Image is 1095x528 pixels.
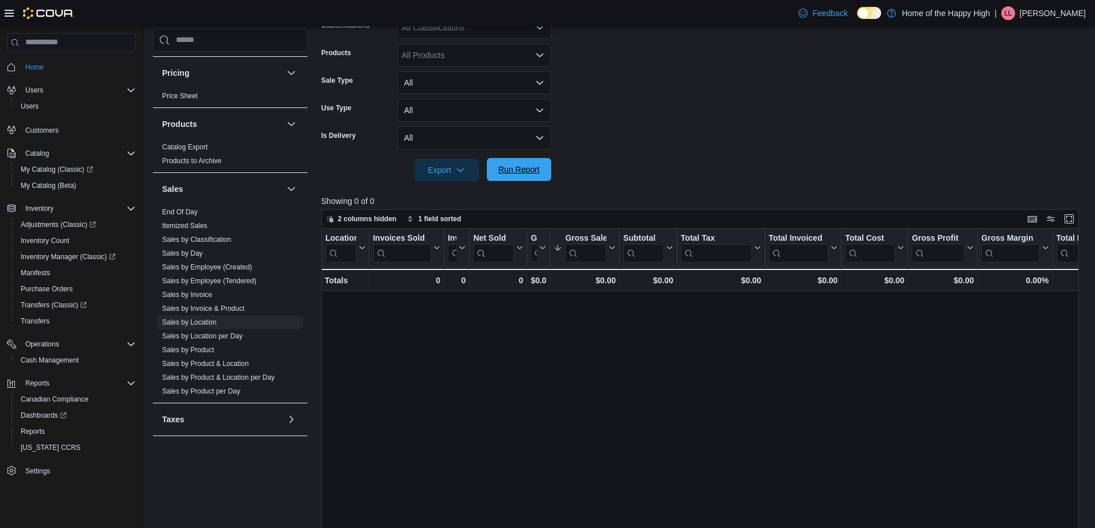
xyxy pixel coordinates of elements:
button: Reports [11,423,140,440]
button: All [397,99,551,122]
span: Reports [25,379,49,388]
div: Total Invoiced [769,233,828,263]
span: Customers [21,122,136,137]
div: Subtotal [623,233,664,263]
div: Location [325,233,356,244]
span: Inventory Count [21,236,70,245]
button: Gross Margin [981,233,1048,263]
span: Sales by Classification [162,235,231,244]
a: Sales by Day [162,249,203,257]
button: Products [162,118,282,130]
span: Dashboards [21,411,67,420]
span: Purchase Orders [21,284,73,294]
div: Net Sold [473,233,514,244]
button: Total Tax [681,233,761,263]
span: Inventory [25,204,53,213]
button: Catalog [21,147,53,160]
h3: Pricing [162,67,189,79]
span: Canadian Compliance [21,395,89,404]
span: Sales by Invoice [162,290,212,299]
div: Invoices Sold [372,233,431,263]
span: [US_STATE] CCRS [21,443,80,452]
a: My Catalog (Classic) [11,161,140,178]
button: Operations [2,336,140,352]
div: 0 [473,273,523,287]
span: Price Sheet [162,91,198,101]
a: Home [21,60,48,74]
a: My Catalog (Beta) [16,179,81,192]
a: Feedback [794,2,852,25]
a: Transfers [16,314,54,328]
p: [PERSON_NAME] [1020,6,1086,20]
div: Lukas Leibel [1001,6,1015,20]
a: Customers [21,124,63,137]
span: Cash Management [21,356,79,365]
div: Invoices Ref [448,233,456,244]
span: Washington CCRS [16,441,136,454]
span: Run Report [498,164,540,175]
div: Invoices Sold [372,233,431,244]
button: Sales [285,182,298,196]
a: Users [16,99,43,113]
a: [US_STATE] CCRS [16,441,85,454]
span: Settings [21,464,136,478]
div: Gift Cards [531,233,537,244]
button: Operations [21,337,64,351]
img: Cova [23,7,74,19]
div: Sales [153,205,308,403]
span: Reports [21,427,45,436]
button: Subtotal [623,233,673,263]
button: Customers [2,121,140,138]
span: Manifests [21,268,50,278]
button: Products [285,117,298,131]
h3: Taxes [162,414,185,425]
span: My Catalog (Classic) [21,165,93,174]
span: 2 columns hidden [338,214,397,223]
span: My Catalog (Classic) [16,163,136,176]
button: Taxes [285,413,298,426]
div: Total Cost [845,233,895,244]
a: Price Sheet [162,92,198,100]
button: 2 columns hidden [322,212,401,226]
a: Transfers (Classic) [11,297,140,313]
label: Sale Type [321,76,353,85]
a: Sales by Classification [162,236,231,244]
span: Sales by Product & Location [162,359,249,368]
button: Export [414,159,479,182]
a: Reports [16,425,49,438]
button: Inventory Count [11,233,140,249]
button: Gross Profit [912,233,974,263]
button: Enter fullscreen [1062,212,1076,226]
a: Canadian Compliance [16,392,93,406]
label: Is Delivery [321,131,356,140]
span: Users [21,102,39,111]
span: Operations [25,340,59,349]
a: Sales by Invoice & Product [162,305,244,313]
div: 0 [372,273,440,287]
a: Manifests [16,266,55,280]
span: Sales by Location per Day [162,332,243,341]
span: My Catalog (Beta) [16,179,136,192]
input: Dark Mode [857,7,881,19]
a: Dashboards [16,408,71,422]
div: Totals [325,273,366,287]
button: Users [21,83,48,97]
button: Total Cost [845,233,904,263]
a: Sales by Location per Day [162,332,243,340]
span: Sales by Employee (Tendered) [162,276,256,286]
span: Sales by Day [162,249,203,258]
button: [US_STATE] CCRS [11,440,140,456]
span: Catalog [21,147,136,160]
button: Cash Management [11,352,140,368]
div: Subtotal [623,233,664,244]
span: Home [25,63,44,72]
span: Users [25,86,43,95]
div: Location [325,233,356,263]
a: Cash Management [16,353,83,367]
button: Reports [21,376,54,390]
button: Canadian Compliance [11,391,140,407]
span: Canadian Compliance [16,392,136,406]
button: Gift Cards [531,233,546,263]
span: 1 field sorted [418,214,462,223]
span: Transfers (Classic) [16,298,136,312]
